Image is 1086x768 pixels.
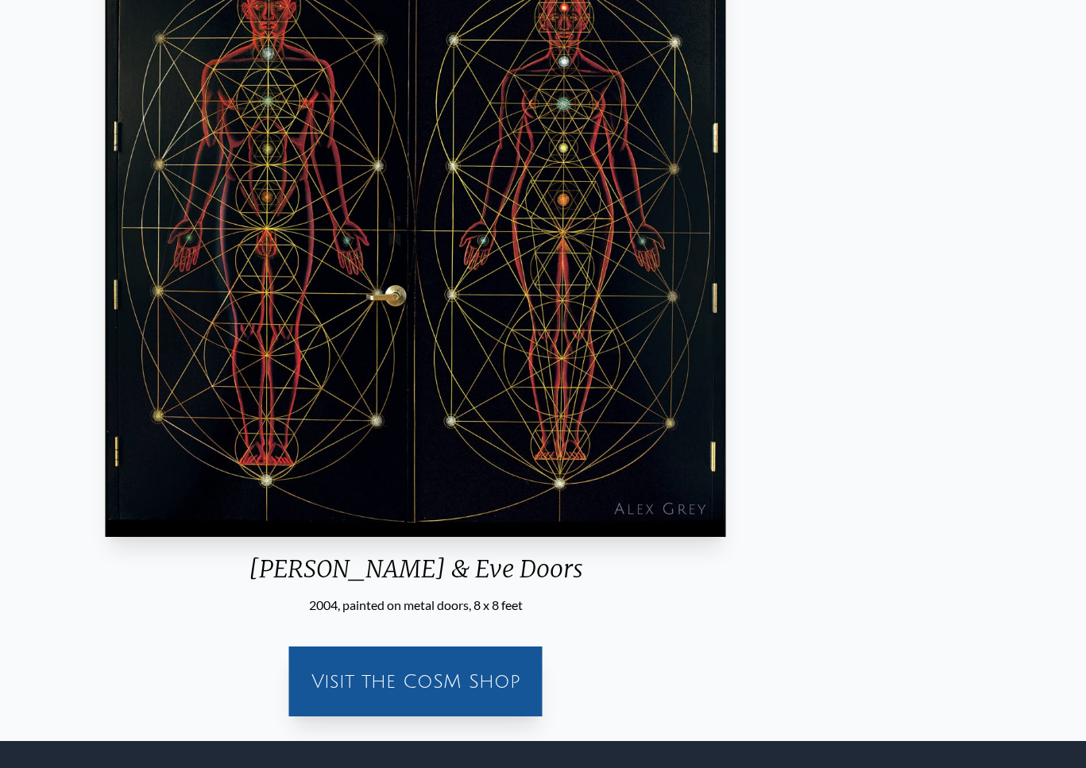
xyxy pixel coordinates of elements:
div: [PERSON_NAME] & Eve Doors [99,554,732,596]
div: 2004, painted on metal doors, 8 x 8 feet [99,596,732,615]
a: Visit the CoSM Shop [299,656,533,707]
